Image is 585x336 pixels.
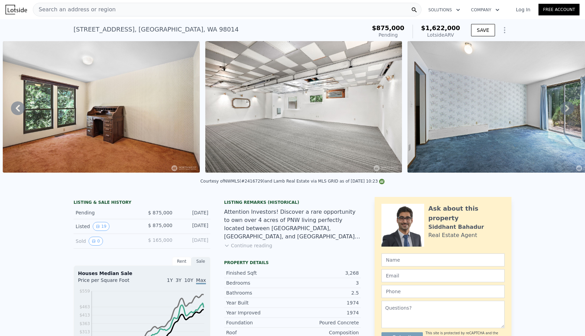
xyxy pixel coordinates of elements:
div: Poured Concrete [292,319,359,326]
div: 2.5 [292,289,359,296]
div: Bedrooms [226,279,292,286]
div: Rent [172,257,191,266]
img: NWMLS Logo [379,179,385,184]
button: SAVE [471,24,495,36]
div: 3 [292,279,359,286]
span: $875,000 [372,24,404,32]
span: Max [196,277,206,284]
a: Log In [508,6,538,13]
div: Sale [191,257,210,266]
img: Sale: 167403489 Parcel: 98091904 [205,41,402,173]
span: 10Y [184,277,193,283]
button: Solutions [423,4,466,16]
img: Sale: 167403489 Parcel: 98091904 [3,41,199,173]
div: Ask about this property [428,204,505,223]
div: Year Improved [226,309,292,316]
div: Houses Median Sale [78,270,206,277]
tspan: $363 [79,321,90,326]
div: Finished Sqft [226,270,292,276]
input: Email [381,269,505,282]
span: $ 165,000 [148,237,172,243]
div: Pending [76,209,136,216]
div: [DATE] [178,222,208,231]
tspan: $559 [79,289,90,294]
div: Roof [226,329,292,336]
div: Bathrooms [226,289,292,296]
input: Name [381,253,505,266]
span: $ 875,000 [148,210,172,215]
span: $ 875,000 [148,223,172,228]
span: Search an address or region [33,5,116,14]
span: 3Y [175,277,181,283]
div: [DATE] [178,237,208,246]
div: Real Estate Agent [428,231,477,239]
button: Continue reading [224,242,272,249]
img: Lotside [5,5,27,14]
div: Siddhant Bahadur [428,223,484,231]
div: 3,268 [292,270,359,276]
div: 1974 [292,309,359,316]
div: Listing Remarks (Historical) [224,200,361,205]
div: 1974 [292,299,359,306]
div: Listed [76,222,136,231]
tspan: $413 [79,313,90,318]
span: $1,622,000 [421,24,460,32]
span: 1Y [167,277,173,283]
div: Price per Square Foot [78,277,142,288]
div: Attention Investors! Discover a rare opportunity to own over 4 acres of PNW living perfectly loca... [224,208,361,241]
div: [STREET_ADDRESS] , [GEOGRAPHIC_DATA] , WA 98014 [74,25,239,34]
button: Show Options [498,23,511,37]
div: Courtesy of NWMLS (#2416729) and Lamb Real Estate via MLS GRID as of [DATE] 10:23 [200,179,385,184]
div: [DATE] [178,209,208,216]
div: Lotside ARV [421,32,460,38]
div: Composition [292,329,359,336]
button: Company [466,4,505,16]
div: Property details [224,260,361,265]
input: Phone [381,285,505,298]
div: Pending [372,32,404,38]
div: Year Built [226,299,292,306]
a: Free Account [538,4,580,15]
tspan: $313 [79,329,90,334]
div: Foundation [226,319,292,326]
div: LISTING & SALE HISTORY [74,200,210,207]
button: View historical data [93,222,109,231]
button: View historical data [89,237,103,246]
div: Sold [76,237,136,246]
tspan: $463 [79,304,90,309]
